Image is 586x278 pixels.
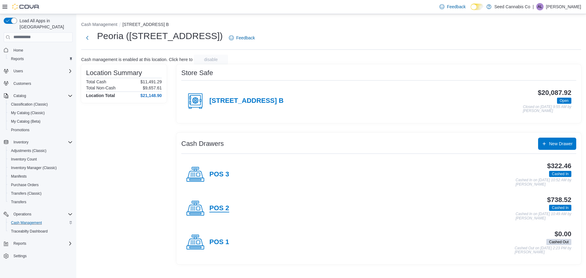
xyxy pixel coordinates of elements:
[471,4,483,10] input: Dark Mode
[11,240,73,247] span: Reports
[1,210,75,218] button: Operations
[1,46,75,55] button: Home
[11,139,31,146] button: Inventory
[140,79,162,84] p: $11,491.29
[1,79,75,88] button: Customers
[11,165,57,170] span: Inventory Manager (Classic)
[9,118,73,125] span: My Catalog (Beta)
[6,146,75,155] button: Adjustments (Classic)
[11,252,29,260] a: Settings
[11,102,48,107] span: Classification (Classic)
[86,93,115,98] h4: Location Total
[17,18,73,30] span: Load All Apps in [GEOGRAPHIC_DATA]
[13,69,23,74] span: Users
[547,196,571,204] h3: $738.52
[11,80,73,87] span: Customers
[13,241,26,246] span: Reports
[9,173,73,180] span: Manifests
[1,138,75,146] button: Inventory
[12,4,40,10] img: Cova
[11,139,73,146] span: Inventory
[538,3,542,10] span: AL
[9,219,44,226] a: Cash Management
[11,182,39,187] span: Purchase Orders
[9,164,73,171] span: Inventory Manager (Classic)
[86,69,142,77] h3: Location Summary
[11,211,34,218] button: Operations
[9,101,73,108] span: Classification (Classic)
[9,198,29,206] a: Transfers
[515,212,571,220] p: Cashed In on [DATE] 10:49 AM by [PERSON_NAME]
[181,140,224,147] h3: Cash Drawers
[447,4,465,10] span: Feedback
[81,21,581,29] nav: An example of EuiBreadcrumbs
[9,173,29,180] a: Manifests
[11,211,73,218] span: Operations
[13,93,26,98] span: Catalog
[143,85,162,90] p: $9,657.61
[11,240,29,247] button: Reports
[181,69,213,77] h3: Store Safe
[140,93,162,98] h4: $21,148.90
[209,171,229,179] h4: POS 3
[6,227,75,236] button: Traceabilty Dashboard
[549,239,569,245] span: Cashed Out
[9,147,49,154] a: Adjustments (Classic)
[13,254,27,258] span: Settings
[549,141,573,147] span: New Drawer
[6,164,75,172] button: Inventory Manager (Classic)
[1,239,75,248] button: Reports
[86,79,106,84] h6: Total Cash
[11,67,73,75] span: Users
[11,92,73,99] span: Catalog
[11,67,25,75] button: Users
[9,198,73,206] span: Transfers
[236,35,255,41] span: Feedback
[11,119,41,124] span: My Catalog (Beta)
[6,155,75,164] button: Inventory Count
[204,56,218,63] span: disable
[538,138,576,150] button: New Drawer
[9,147,73,154] span: Adjustments (Classic)
[9,156,39,163] a: Inventory Count
[552,171,569,177] span: Cashed In
[9,109,47,117] a: My Catalog (Classic)
[9,190,73,197] span: Transfers (Classic)
[6,55,75,63] button: Reports
[11,229,48,234] span: Traceabilty Dashboard
[209,238,229,246] h4: POS 1
[11,174,27,179] span: Manifests
[9,118,43,125] a: My Catalog (Beta)
[538,89,571,96] h3: $20,087.92
[9,181,73,189] span: Purchase Orders
[13,140,28,145] span: Inventory
[6,126,75,134] button: Promotions
[437,1,468,13] a: Feedback
[81,32,93,44] button: Next
[1,251,75,260] button: Settings
[11,47,26,54] a: Home
[9,55,73,63] span: Reports
[557,98,571,104] span: Open
[6,109,75,117] button: My Catalog (Classic)
[9,190,44,197] a: Transfers (Classic)
[209,204,229,212] h4: POS 2
[13,81,31,86] span: Customers
[81,22,117,27] button: Cash Management
[1,92,75,100] button: Catalog
[9,156,73,163] span: Inventory Count
[9,181,41,189] a: Purchase Orders
[9,55,26,63] a: Reports
[552,205,569,211] span: Cashed In
[9,126,73,134] span: Promotions
[546,3,581,10] p: [PERSON_NAME]
[6,218,75,227] button: Cash Management
[11,157,37,162] span: Inventory Count
[546,239,571,245] span: Cashed Out
[11,191,42,196] span: Transfers (Classic)
[555,230,571,238] h3: $0.00
[494,3,530,10] p: Seed Cannabis Co
[81,57,193,62] p: Cash management is enabled at this location. Click here to
[11,200,26,204] span: Transfers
